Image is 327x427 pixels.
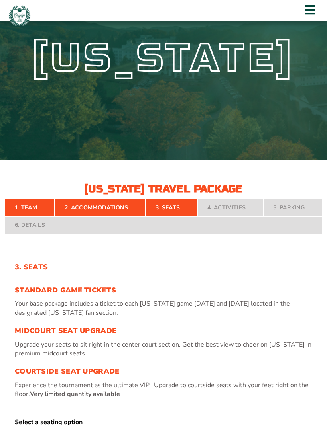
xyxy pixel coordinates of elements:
[15,418,312,427] label: Select a seating option
[15,299,312,317] p: Your base package includes a ticket to each [US_STATE] game [DATE] and [DATE] located in the desi...
[15,367,312,376] h3: Courtside Seat Upgrade
[15,263,312,272] h2: 3. Seats
[8,4,31,27] img: Greenbrier Tip-Off
[15,286,312,295] h3: Standard Game Tickets
[15,381,312,399] p: Experience the tournament as the ultimate VIP. Upgrade to courtside seats with your feet right on...
[15,340,312,358] p: Upgrade your seats to sit right in the center court section. Get the best view to cheer on [US_ST...
[5,199,55,216] a: 1. Team
[55,199,146,216] a: 2. Accommodations
[30,390,120,398] strong: Very limited quantity available
[76,184,251,194] h2: [US_STATE] Travel Package
[15,327,312,335] h3: Midcourt Seat Upgrade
